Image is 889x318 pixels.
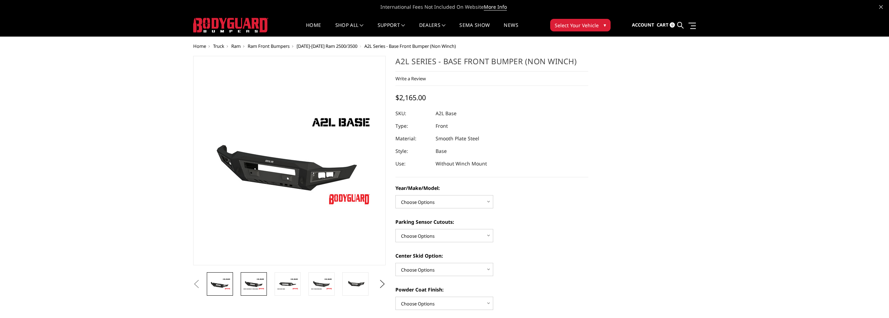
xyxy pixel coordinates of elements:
a: News [504,23,518,36]
a: More Info [484,3,507,10]
dt: Type: [395,120,430,132]
a: Home [306,23,321,36]
img: A2L Series - Base Front Bumper (Non Winch) [209,278,231,290]
dd: Base [436,145,447,157]
a: Home [193,43,206,49]
span: $2,165.00 [395,93,426,102]
img: A2L Series - Base Front Bumper (Non Winch) [243,278,265,290]
span: ▾ [604,21,606,29]
img: BODYGUARD BUMPERS [193,18,268,32]
dd: Smooth Plate Steel [436,132,479,145]
a: Dealers [419,23,446,36]
dd: Front [436,120,448,132]
dt: Use: [395,157,430,170]
button: Previous [191,279,202,289]
label: Parking Sensor Cutouts: [395,218,588,225]
dt: SKU: [395,107,430,120]
iframe: Chat Widget [854,284,889,318]
span: 0 [670,22,675,28]
a: Account [632,16,654,35]
dt: Material: [395,132,430,145]
img: A2L Series - Base Front Bumper (Non Winch) [344,279,366,289]
a: Ram [231,43,241,49]
label: Center Skid Option: [395,252,588,259]
a: shop all [335,23,364,36]
a: A2L Series - Base Front Bumper (Non Winch) [193,56,386,265]
a: [DATE]-[DATE] Ram 2500/3500 [297,43,357,49]
a: Support [378,23,405,36]
button: Next [377,279,387,289]
a: Cart 0 [657,16,675,35]
label: Year/Make/Model: [395,184,588,192]
a: Ram Front Bumpers [248,43,290,49]
span: A2L Series - Base Front Bumper (Non Winch) [364,43,456,49]
h1: A2L Series - Base Front Bumper (Non Winch) [395,56,588,72]
a: Truck [213,43,224,49]
img: A2L Series - Base Front Bumper (Non Winch) [277,278,299,290]
dt: Style: [395,145,430,157]
a: SEMA Show [459,23,490,36]
a: Write a Review [395,75,426,82]
label: Powder Coat Finish: [395,286,588,293]
img: A2L Series - Base Front Bumper (Non Winch) [311,278,333,290]
span: Select Your Vehicle [555,22,599,29]
button: Select Your Vehicle [550,19,611,31]
span: Cart [657,22,669,28]
dd: Without Winch Mount [436,157,487,170]
span: Account [632,22,654,28]
dd: A2L Base [436,107,457,120]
